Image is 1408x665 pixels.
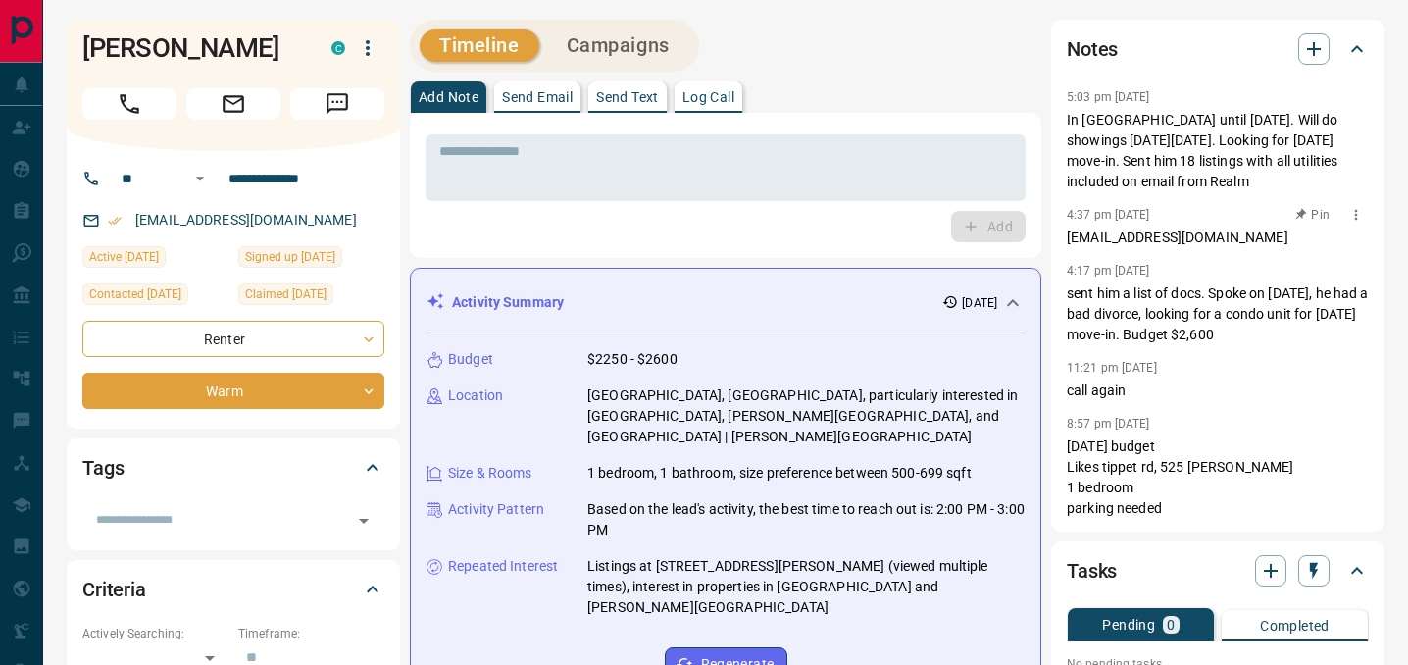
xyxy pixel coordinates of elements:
[135,212,357,228] a: [EMAIL_ADDRESS][DOMAIN_NAME]
[1067,283,1369,345] p: sent him a list of docs. Spoke on [DATE], he had a bad divorce, looking for a condo unit for [DAT...
[1067,208,1150,222] p: 4:37 pm [DATE]
[682,90,734,104] p: Log Call
[89,247,159,267] span: Active [DATE]
[427,284,1025,321] div: Activity Summary[DATE]
[448,385,503,406] p: Location
[108,214,122,228] svg: Email Verified
[186,88,280,120] span: Email
[245,284,327,304] span: Claimed [DATE]
[238,283,384,311] div: Sun Jul 20 2025
[89,284,181,304] span: Contacted [DATE]
[587,556,1025,618] p: Listings at [STREET_ADDRESS][PERSON_NAME] (viewed multiple times), interest in properties in [GEO...
[1067,555,1117,587] h2: Tasks
[1067,90,1150,104] p: 5:03 pm [DATE]
[82,566,384,613] div: Criteria
[448,499,544,520] p: Activity Pattern
[448,463,532,484] p: Size & Rooms
[82,574,146,605] h2: Criteria
[238,246,384,274] div: Tue Mar 30 2021
[1284,206,1341,224] button: Pin
[1167,618,1175,632] p: 0
[587,499,1025,540] p: Based on the lead's activity, the best time to reach out is: 2:00 PM - 3:00 PM
[82,246,228,274] div: Sun Jul 27 2025
[82,452,124,484] h2: Tags
[82,373,384,409] div: Warm
[547,29,689,62] button: Campaigns
[82,321,384,357] div: Renter
[1067,33,1118,65] h2: Notes
[448,349,493,370] p: Budget
[1102,618,1155,632] p: Pending
[587,385,1025,447] p: [GEOGRAPHIC_DATA], [GEOGRAPHIC_DATA], particularly interested in [GEOGRAPHIC_DATA], [PERSON_NAME]...
[82,625,228,642] p: Actively Searching:
[587,349,678,370] p: $2250 - $2600
[448,556,558,577] p: Repeated Interest
[245,247,335,267] span: Signed up [DATE]
[82,444,384,491] div: Tags
[1067,547,1369,594] div: Tasks
[596,90,659,104] p: Send Text
[290,88,384,120] span: Message
[420,29,539,62] button: Timeline
[962,294,997,312] p: [DATE]
[1067,417,1150,431] p: 8:57 pm [DATE]
[331,41,345,55] div: condos.ca
[238,625,384,642] p: Timeframe:
[1067,228,1369,248] p: [EMAIL_ADDRESS][DOMAIN_NAME]
[1260,619,1330,633] p: Completed
[587,463,972,484] p: 1 bedroom, 1 bathroom, size preference between 500-699 sqft
[1067,264,1150,278] p: 4:17 pm [DATE]
[1067,436,1369,519] p: [DATE] budget Likes tippet rd, 525 [PERSON_NAME] 1 bedroom parking needed
[1067,26,1369,73] div: Notes
[452,292,564,313] p: Activity Summary
[1067,381,1369,401] p: call again
[1067,361,1157,375] p: 11:21 pm [DATE]
[350,507,377,535] button: Open
[82,32,302,64] h1: [PERSON_NAME]
[419,90,478,104] p: Add Note
[82,283,228,311] div: Sun Jul 20 2025
[188,167,212,190] button: Open
[1067,110,1369,192] p: In [GEOGRAPHIC_DATA] until [DATE]. Will do showings [DATE][DATE]. Looking for [DATE] move-in. Sen...
[502,90,573,104] p: Send Email
[82,88,176,120] span: Call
